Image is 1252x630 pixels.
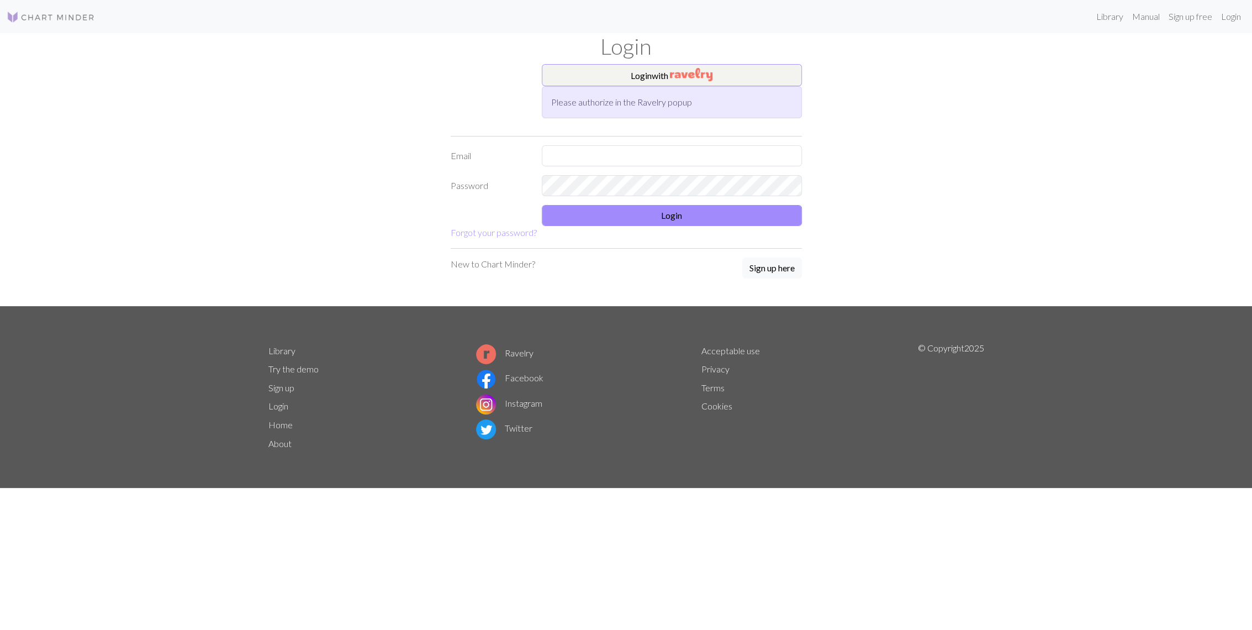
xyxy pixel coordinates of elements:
[476,398,542,408] a: Instagram
[268,401,288,411] a: Login
[268,419,293,430] a: Home
[1092,6,1128,28] a: Library
[268,382,294,393] a: Sign up
[268,364,319,374] a: Try the demo
[7,11,95,24] img: Logo
[444,145,535,166] label: Email
[262,33,991,60] h1: Login
[701,401,732,411] a: Cookies
[444,175,535,196] label: Password
[670,68,712,81] img: Ravelry
[917,342,984,453] p: © Copyright 2025
[701,382,725,393] a: Terms
[742,258,802,280] a: Sign up here
[268,438,292,449] a: About
[1164,6,1217,28] a: Sign up free
[542,205,802,226] button: Login
[701,345,760,356] a: Acceptable use
[476,369,496,389] img: Facebook logo
[701,364,730,374] a: Privacy
[476,344,496,364] img: Ravelry logo
[1128,6,1164,28] a: Manual
[1217,6,1245,28] a: Login
[476,348,533,358] a: Ravelry
[476,419,496,439] img: Twitter logo
[476,372,543,383] a: Facebook
[451,258,535,271] p: New to Chart Minder?
[542,86,802,118] div: Please authorize in the Ravelry popup
[476,423,532,433] a: Twitter
[542,64,802,86] button: Loginwith
[451,227,537,238] a: Forgot your password?
[268,345,295,356] a: Library
[742,258,802,279] button: Sign up here
[476,395,496,414] img: Instagram logo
